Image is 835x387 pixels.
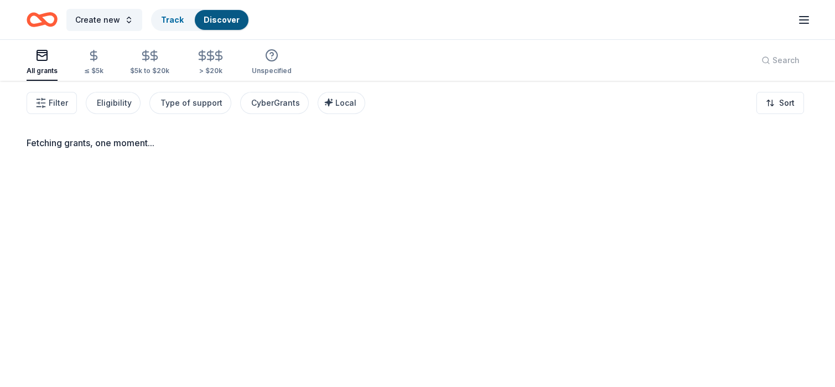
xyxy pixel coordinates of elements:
[160,96,222,110] div: Type of support
[27,136,808,149] div: Fetching grants, one moment...
[318,92,365,114] button: Local
[204,15,240,24] a: Discover
[149,92,231,114] button: Type of support
[161,15,184,24] a: Track
[84,66,103,75] div: ≤ $5k
[252,44,292,81] button: Unspecified
[252,66,292,75] div: Unspecified
[779,96,795,110] span: Sort
[27,66,58,75] div: All grants
[196,45,225,81] button: > $20k
[97,96,132,110] div: Eligibility
[251,96,300,110] div: CyberGrants
[130,45,169,81] button: $5k to $20k
[151,9,250,31] button: TrackDiscover
[66,9,142,31] button: Create new
[240,92,309,114] button: CyberGrants
[27,92,77,114] button: Filter
[196,66,225,75] div: > $20k
[86,92,141,114] button: Eligibility
[27,44,58,81] button: All grants
[130,66,169,75] div: $5k to $20k
[84,45,103,81] button: ≤ $5k
[756,92,804,114] button: Sort
[27,7,58,33] a: Home
[75,13,120,27] span: Create new
[335,98,356,107] span: Local
[49,96,68,110] span: Filter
